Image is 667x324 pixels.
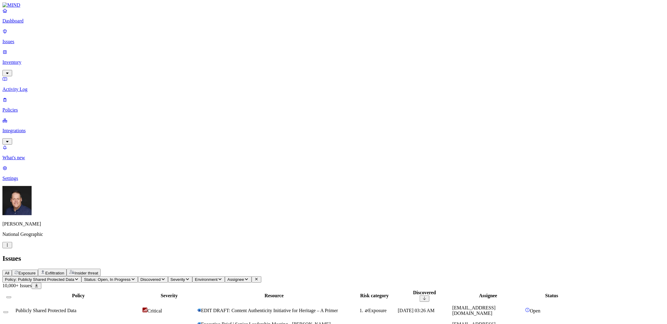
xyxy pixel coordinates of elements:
a: MIND [2,2,665,8]
span: Status: Open, In Progress [84,277,130,282]
img: microsoft-word [197,308,201,312]
span: Insider threat [74,271,98,275]
span: Critical [147,308,162,313]
span: Assignee [227,277,244,282]
p: Issues [2,39,665,44]
p: What's new [2,155,665,160]
img: Mark DeCarlo [2,186,32,215]
p: National Geographic [2,232,665,237]
p: Integrations [2,128,665,133]
p: [PERSON_NAME] [2,221,665,227]
span: Exfiltration [45,271,64,275]
div: Risk category [352,293,397,298]
span: [EMAIL_ADDRESS][DOMAIN_NAME] [452,305,496,316]
span: Environment [195,277,218,282]
span: Severity [170,277,185,282]
div: Policy [15,293,141,298]
span: Policy: Publicly Shared Protected Data [5,277,74,282]
h2: Issues [2,254,665,263]
div: Severity [143,293,196,298]
a: Integrations [2,118,665,144]
a: What's new [2,145,665,160]
span: Discovered [140,277,161,282]
span: 10,000+ Issues [2,283,32,288]
span: Exposure [19,271,36,275]
div: Resource [197,293,351,298]
button: Select all [6,296,11,298]
div: Exposure [365,308,397,313]
img: MIND [2,2,20,8]
span: EDIT DRAFT: Content Authenticity Initiative for Heritage – A Primer [201,308,338,313]
p: Activity Log [2,87,665,92]
a: Settings [2,165,665,181]
p: Dashboard [2,18,665,24]
a: Issues [2,29,665,44]
span: Open [530,308,541,313]
button: Select row [3,311,8,313]
p: Inventory [2,60,665,65]
p: Settings [2,176,665,181]
a: Policies [2,97,665,113]
a: Activity Log [2,76,665,92]
div: Assignee [452,293,524,298]
span: All [5,271,9,275]
img: severity-critical [143,308,147,312]
div: Discovered [398,290,451,295]
a: Inventory [2,49,665,75]
div: Status [525,293,579,298]
img: status-open [525,308,530,312]
p: Policies [2,107,665,113]
span: [DATE] 03:26 AM [398,308,435,313]
a: Dashboard [2,8,665,24]
span: Publicly Shared Protected Data [15,308,76,313]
